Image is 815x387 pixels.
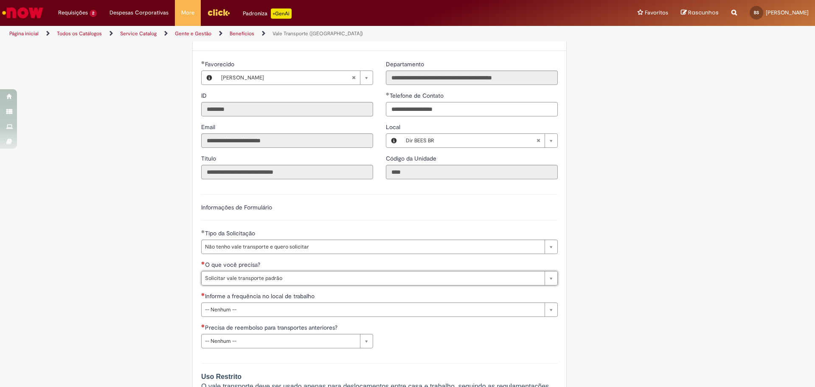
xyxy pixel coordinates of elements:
abbr: Limpar campo Favorecido [347,71,360,85]
p: +GenAi [271,8,292,19]
span: Local [386,123,402,131]
ul: Trilhas de página [6,26,537,42]
span: Despesas Corporativas [110,8,169,17]
input: Título [201,165,373,179]
span: Obrigatório Preenchido [201,61,205,64]
label: Somente leitura - Email [201,123,217,131]
button: Favorecido, Visualizar este registro Bruno Carvalho Da Silva [202,71,217,85]
span: Dir BEES BR [406,134,536,147]
a: Rascunhos [681,9,719,17]
span: -- Nenhum -- [205,334,356,348]
span: Somente leitura - Código da Unidade [386,155,438,162]
span: O que você precisa? [205,261,262,268]
abbr: Limpar campo Local [532,134,545,147]
label: Somente leitura - Departamento [386,60,426,68]
span: 2 [90,10,97,17]
label: Somente leitura - Título [201,154,218,163]
label: Somente leitura - ID [201,91,208,100]
a: [PERSON_NAME]Limpar campo Favorecido [217,71,373,85]
span: Necessários - Favorecido [205,60,236,68]
span: Solicitar vale transporte padrão [205,271,540,285]
div: Padroniza [243,8,292,19]
a: Todos os Catálogos [57,30,102,37]
span: Não tenho vale transporte e quero solicitar [205,240,540,254]
span: Favoritos [645,8,668,17]
span: [PERSON_NAME] [221,71,351,85]
button: Local, Visualizar este registro Dir BEES BR [386,134,402,147]
span: [PERSON_NAME] [766,9,809,16]
span: Obrigatório Preenchido [201,261,205,265]
span: Necessários [201,324,205,328]
span: Requisições [58,8,88,17]
input: Telefone de Contato [386,102,558,116]
span: Precisa de reembolso para transportes anteriores? [205,324,339,331]
a: Gente e Gestão [175,30,211,37]
span: More [181,8,194,17]
span: Obrigatório Preenchido [201,230,205,233]
a: Vale Transporte ([GEOGRAPHIC_DATA]) [273,30,363,37]
span: -- Nenhum -- [205,303,540,316]
input: Email [201,133,373,148]
input: ID [201,102,373,116]
span: BS [754,10,759,15]
span: Telefone de Contato [390,92,445,99]
input: Código da Unidade [386,165,558,179]
span: Somente leitura - Título [201,155,218,162]
span: Tipo da Solicitação [205,229,257,237]
span: Obrigatório Preenchido [386,92,390,96]
span: Somente leitura - ID [201,92,208,99]
span: Rascunhos [688,8,719,17]
span: Informe a frequência no local de trabalho [205,292,316,300]
input: Departamento [386,71,558,85]
a: Dir BEES BRLimpar campo Local [402,134,557,147]
a: Service Catalog [120,30,157,37]
strong: Uso Restrito [201,373,242,380]
a: Benefícios [230,30,254,37]
img: ServiceNow [1,4,45,21]
label: Somente leitura - Código da Unidade [386,154,438,163]
img: click_logo_yellow_360x200.png [207,6,230,19]
span: Necessários [201,293,205,296]
a: Página inicial [9,30,39,37]
label: Informações de Formulário [201,203,272,211]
